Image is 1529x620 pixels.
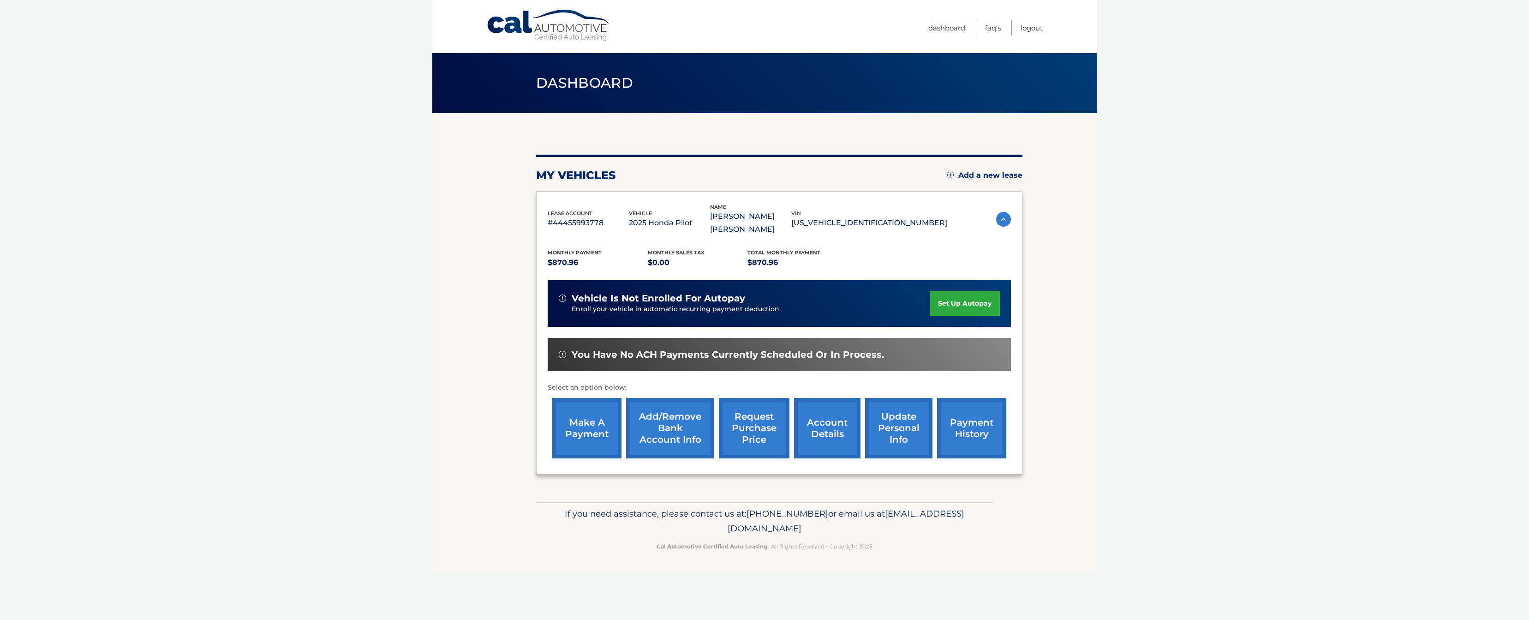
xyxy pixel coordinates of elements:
p: $870.96 [747,256,848,269]
p: [PERSON_NAME] [PERSON_NAME] [710,210,791,236]
a: Dashboard [928,20,965,36]
img: add.svg [947,172,954,178]
span: Dashboard [536,74,633,91]
p: $870.96 [548,256,648,269]
span: Total Monthly Payment [747,249,820,256]
span: Monthly sales Tax [648,249,705,256]
p: - All Rights Reserved - Copyright 2025 [542,542,987,551]
strong: Cal Automotive Certified Auto Leasing [657,543,767,550]
a: set up autopay [930,291,1000,316]
h2: my vehicles [536,169,616,182]
span: You have no ACH payments currently scheduled or in process. [572,349,884,361]
p: Select an option below: [548,382,1011,393]
a: payment history [937,398,1006,458]
span: vin [791,210,801,217]
span: [PHONE_NUMBER] [747,508,828,519]
p: 2025 Honda Pilot [629,217,710,229]
a: make a payment [552,398,621,458]
a: Cal Automotive [486,9,611,42]
p: $0.00 [648,256,748,269]
a: request purchase price [719,398,789,458]
p: Enroll your vehicle in automatic recurring payment deduction. [572,304,930,314]
span: [EMAIL_ADDRESS][DOMAIN_NAME] [728,508,964,534]
p: #44455993778 [548,217,629,229]
a: Add/Remove bank account info [626,398,714,458]
span: lease account [548,210,592,217]
p: [US_VEHICLE_IDENTIFICATION_NUMBER] [791,217,947,229]
a: FAQ's [985,20,1001,36]
p: If you need assistance, please contact us at: or email us at [542,506,987,536]
img: accordion-active.svg [996,212,1011,227]
span: vehicle is not enrolled for autopay [572,293,745,304]
a: update personal info [865,398,932,458]
img: alert-white.svg [559,351,566,358]
img: alert-white.svg [559,295,566,302]
a: account details [794,398,860,458]
a: Add a new lease [947,171,1022,180]
span: Monthly Payment [548,249,602,256]
a: Logout [1021,20,1043,36]
span: vehicle [629,210,652,217]
span: name [710,204,726,210]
